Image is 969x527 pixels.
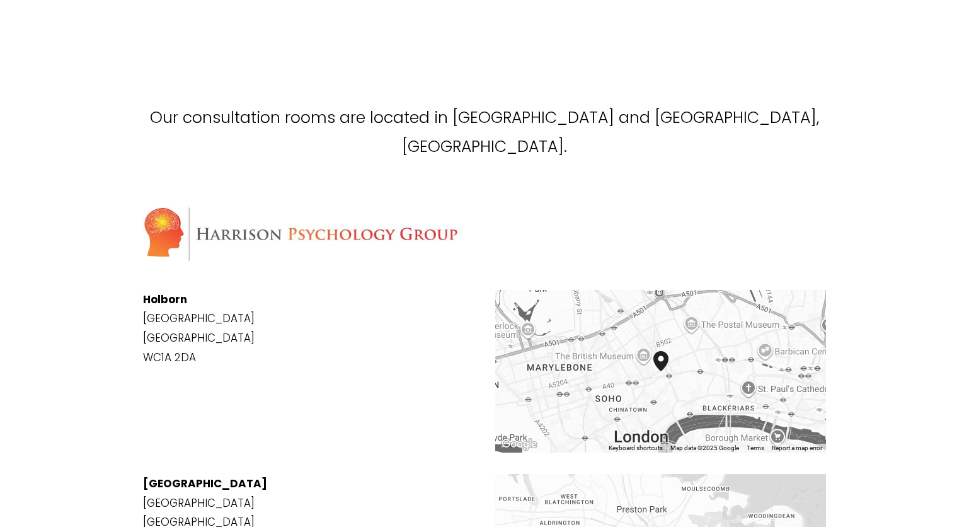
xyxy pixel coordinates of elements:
[143,103,826,161] p: Our consultation rooms are located in [GEOGRAPHIC_DATA] and [GEOGRAPHIC_DATA], [GEOGRAPHIC_DATA].
[772,444,822,451] a: Report a map error
[143,292,187,307] strong: Holborn
[609,444,663,453] button: Keyboard shortcuts
[653,351,684,391] div: Harrison Psychology Group 23 Southampton Place London, England, WC1A 2DA, United Kingdom
[143,476,267,491] strong: [GEOGRAPHIC_DATA]
[498,436,540,453] img: Google
[498,436,540,453] a: Open this area in Google Maps (opens a new window)
[670,444,739,451] span: Map data ©2025 Google
[143,290,474,367] p: [GEOGRAPHIC_DATA] [GEOGRAPHIC_DATA] WC1A 2DA
[747,444,764,451] a: Terms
